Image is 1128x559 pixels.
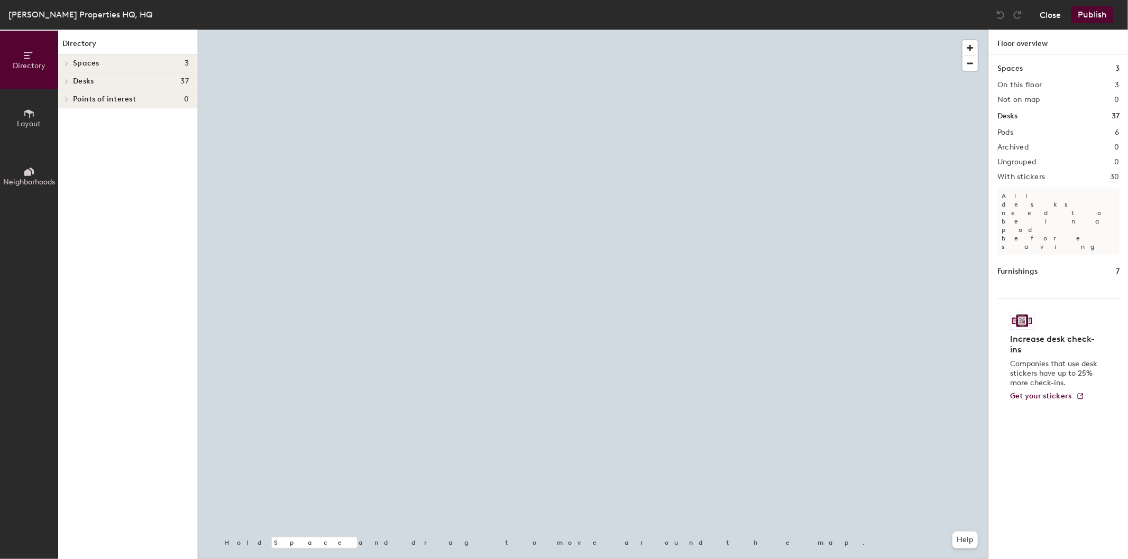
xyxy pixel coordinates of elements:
[1116,266,1120,277] h1: 7
[1115,143,1120,152] h2: 0
[997,173,1046,181] h2: With stickers
[997,143,1029,152] h2: Archived
[58,38,197,54] h1: Directory
[185,59,189,68] span: 3
[1012,10,1023,20] img: Redo
[952,532,978,548] button: Help
[1115,96,1120,104] h2: 0
[989,30,1128,54] h1: Floor overview
[997,128,1013,137] h2: Pods
[13,61,45,70] span: Directory
[73,59,99,68] span: Spaces
[1010,392,1085,401] a: Get your stickers
[1112,110,1120,122] h1: 37
[3,178,55,187] span: Neighborhoods
[997,158,1037,166] h2: Ungrouped
[8,8,153,21] div: [PERSON_NAME] Properties HQ, HQ
[184,95,189,104] span: 0
[1040,6,1061,23] button: Close
[1115,128,1120,137] h2: 6
[997,266,1038,277] h1: Furnishings
[1010,359,1101,388] p: Companies that use desk stickers have up to 25% more check-ins.
[17,119,41,128] span: Layout
[180,77,189,86] span: 37
[1010,334,1101,355] h4: Increase desk check-ins
[1071,6,1113,23] button: Publish
[1115,63,1120,74] h1: 3
[1115,81,1120,89] h2: 3
[997,96,1040,104] h2: Not on map
[1115,158,1120,166] h2: 0
[997,81,1042,89] h2: On this floor
[73,95,136,104] span: Points of interest
[1110,173,1120,181] h2: 30
[997,110,1017,122] h1: Desks
[73,77,94,86] span: Desks
[1010,392,1072,400] span: Get your stickers
[997,63,1023,74] h1: Spaces
[995,10,1006,20] img: Undo
[1010,312,1034,330] img: Sticker logo
[997,188,1120,255] p: All desks need to be in a pod before saving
